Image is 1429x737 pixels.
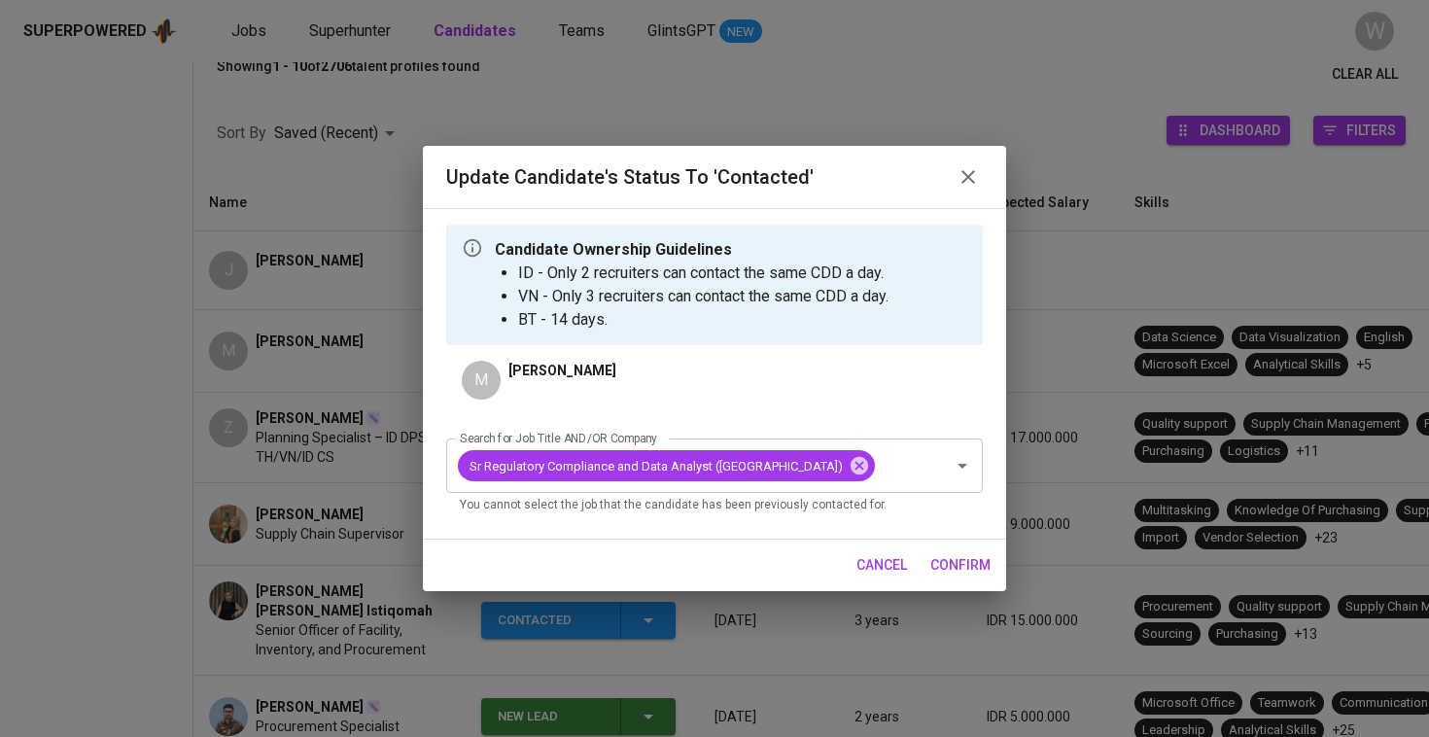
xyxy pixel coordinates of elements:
span: Sr Regulatory Compliance and Data Analyst ([GEOGRAPHIC_DATA]) [458,457,854,475]
div: Sr Regulatory Compliance and Data Analyst ([GEOGRAPHIC_DATA]) [458,450,875,481]
button: cancel [849,547,915,583]
button: confirm [923,547,998,583]
p: Candidate Ownership Guidelines [495,238,889,262]
span: confirm [930,553,991,578]
span: cancel [856,553,907,578]
div: M [462,361,501,400]
p: [PERSON_NAME] [508,361,616,380]
li: VN - Only 3 recruiters can contact the same CDD a day. [518,285,889,308]
h6: Update Candidate's Status to 'Contacted' [446,161,814,193]
p: You cannot select the job that the candidate has been previously contacted for. [460,496,969,515]
button: Open [949,452,976,479]
li: ID - Only 2 recruiters can contact the same CDD a day. [518,262,889,285]
li: BT - 14 days. [518,308,889,332]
